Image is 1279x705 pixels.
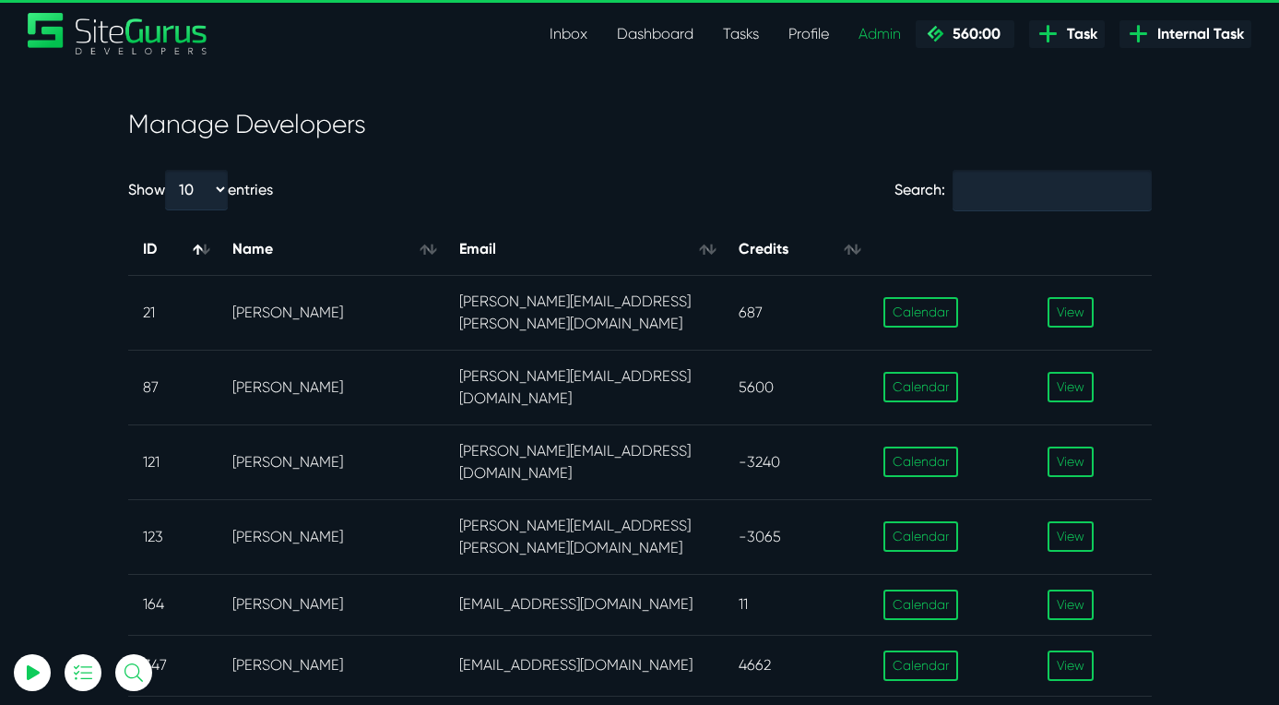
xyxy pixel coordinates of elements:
td: [PERSON_NAME][EMAIL_ADDRESS][PERSON_NAME][DOMAIN_NAME] [444,499,724,574]
td: [PERSON_NAME][EMAIL_ADDRESS][DOMAIN_NAME] [444,350,724,424]
a: Internal Task [1119,20,1251,48]
td: [EMAIL_ADDRESS][DOMAIN_NAME] [444,574,724,635]
span: 560:00 [945,25,1001,42]
td: 87 [128,350,218,424]
a: View [1048,372,1094,402]
span: Task [1060,23,1097,45]
select: Showentries [165,170,228,209]
td: [PERSON_NAME] [218,275,444,350]
a: 560:00 [916,20,1014,48]
a: SiteGurus [28,13,208,54]
td: 21 [128,275,218,350]
td: 121 [128,424,218,499]
th: Name: activate to sort column ascending [218,223,444,275]
img: Sitegurus Logo [28,13,208,54]
span: Internal Task [1150,23,1244,45]
td: -3240 [724,424,869,499]
a: Calendar [883,447,958,477]
td: [PERSON_NAME] [218,635,444,696]
td: 4662 [724,635,869,696]
a: Calendar [883,521,958,552]
td: -3065 [724,499,869,574]
td: [PERSON_NAME] [218,424,444,499]
td: 164 [128,574,218,635]
a: Admin [844,16,916,53]
td: 687 [724,275,869,350]
td: [PERSON_NAME][EMAIL_ADDRESS][DOMAIN_NAME] [444,424,724,499]
a: Dashboard [602,16,708,53]
a: Calendar [883,590,958,620]
a: View [1048,447,1094,477]
a: View [1048,651,1094,681]
a: View [1048,521,1094,552]
h3: Manage Developers [128,109,1152,140]
a: Tasks [708,16,774,53]
td: 11 [724,574,869,635]
a: View [1048,297,1094,328]
td: [PERSON_NAME] [218,499,444,574]
th: Email: activate to sort column ascending [444,223,724,275]
td: 5600 [724,350,869,424]
td: [PERSON_NAME] [218,350,444,424]
a: Inbox [535,16,602,53]
td: [PERSON_NAME][EMAIL_ADDRESS][PERSON_NAME][DOMAIN_NAME] [444,275,724,350]
a: Task [1029,20,1105,48]
td: [PERSON_NAME] [218,574,444,635]
th: ID: activate to sort column descending [128,223,218,275]
label: Search: [894,170,1151,210]
a: Calendar [883,651,958,681]
td: 347 [128,635,218,696]
a: Profile [774,16,844,53]
label: Show entries [128,170,273,209]
a: Calendar [883,297,958,328]
input: Search: [953,170,1151,210]
td: [EMAIL_ADDRESS][DOMAIN_NAME] [444,635,724,696]
td: 123 [128,499,218,574]
a: View [1048,590,1094,620]
a: Calendar [883,372,958,402]
th: Credits: activate to sort column ascending [724,223,869,275]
